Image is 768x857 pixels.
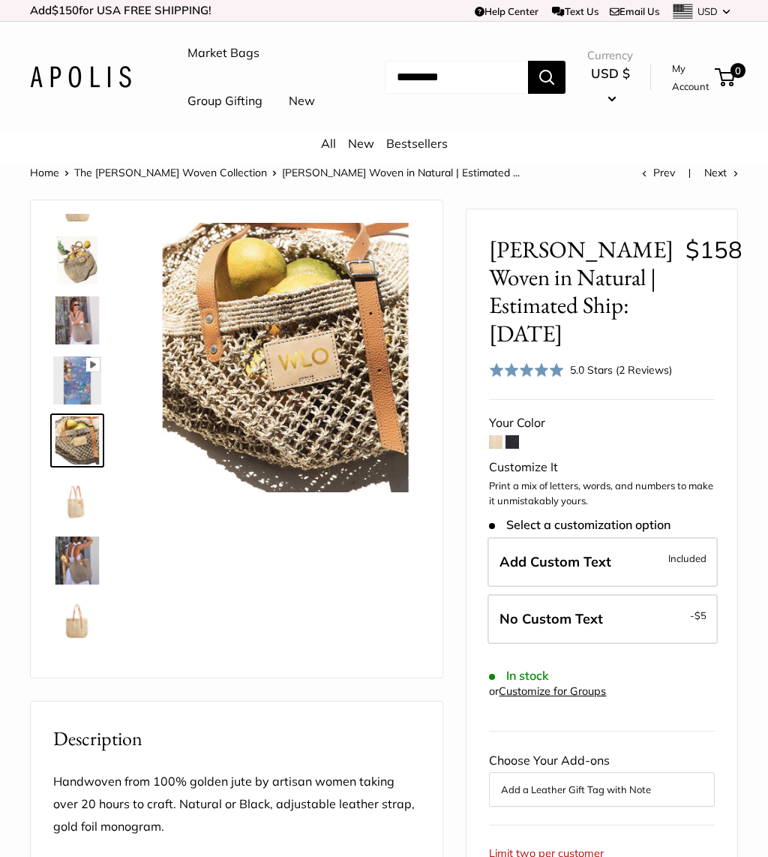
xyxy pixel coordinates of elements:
[53,724,420,753] h2: Description
[30,163,520,182] nav: Breadcrumb
[489,456,715,479] div: Customize It
[30,66,131,88] img: Apolis
[50,534,104,588] a: Mercado Woven in Natural | Estimated Ship: Oct. 19th
[501,780,703,798] button: Add a Leather Gift Tag with Note
[50,474,104,528] a: Mercado Woven in Natural | Estimated Ship: Oct. 19th
[53,537,101,585] img: Mercado Woven in Natural | Estimated Ship: Oct. 19th
[672,59,709,96] a: My Account
[50,233,104,287] a: Mercado Woven in Natural | Estimated Ship: Oct. 19th
[668,550,706,568] span: Included
[690,606,706,624] span: -
[487,594,718,644] label: Leave Blank
[570,362,672,378] div: 5.0 Stars (2 Reviews)
[53,771,420,838] p: Handwoven from 100% golden jute by artisan women taking over 20 hours to craft. Natural or Black,...
[386,136,448,151] a: Bestsellers
[50,594,104,648] a: Mercado Woven in Natural | Estimated Ship: Oct. 19th
[489,681,606,702] div: or
[30,166,59,179] a: Home
[499,554,611,571] span: Add Custom Text
[489,236,673,347] span: [PERSON_NAME] Woven in Natural | Estimated Ship: [DATE]
[50,413,104,468] a: Mercado Woven in Natural | Estimated Ship: Oct. 19th
[489,669,548,683] span: In stock
[587,45,633,66] span: Currency
[53,296,101,344] img: Mercado Woven in Natural | Estimated Ship: Oct. 19th
[587,62,633,110] button: USD $
[50,353,104,407] a: Mercado Woven in Natural | Estimated Ship: Oct. 19th
[53,236,101,284] img: Mercado Woven in Natural | Estimated Ship: Oct. 19th
[730,63,745,78] span: 0
[475,5,538,17] a: Help Center
[53,597,101,645] img: Mercado Woven in Natural | Estimated Ship: Oct. 19th
[685,235,742,264] span: $158
[50,654,104,708] a: Mercado Woven in Natural | Estimated Ship: Oct. 19th
[282,166,520,179] span: [PERSON_NAME] Woven in Natural | Estimated ...
[704,166,738,179] a: Next
[694,609,706,621] span: $5
[499,610,603,627] span: No Custom Text
[151,223,420,492] img: Mercado Woven in Natural | Estimated Ship: Oct. 19th
[610,5,659,17] a: Email Us
[385,61,528,94] input: Search...
[53,657,101,705] img: Mercado Woven in Natural | Estimated Ship: Oct. 19th
[552,5,598,17] a: Text Us
[489,479,715,508] p: Print a mix of letters, words, and numbers to make it unmistakably yours.
[321,136,336,151] a: All
[74,166,267,179] a: The [PERSON_NAME] Woven Collection
[642,166,675,179] a: Prev
[53,477,101,525] img: Mercado Woven in Natural | Estimated Ship: Oct. 19th
[489,412,715,435] div: Your Color
[489,518,670,532] span: Select a customization option
[289,90,315,113] a: New
[716,68,735,86] a: 0
[489,359,672,380] div: 5.0 Stars (2 Reviews)
[53,416,101,465] img: Mercado Woven in Natural | Estimated Ship: Oct. 19th
[591,65,630,81] span: USD $
[528,61,565,94] button: Search
[499,684,606,698] a: Customize for Groups
[52,3,79,17] span: $150
[187,90,262,113] a: Group Gifting
[348,136,374,151] a: New
[487,538,718,588] label: Add Custom Text
[187,42,259,65] a: Market Bags
[489,750,715,807] div: Choose Your Add-ons
[50,293,104,347] a: Mercado Woven in Natural | Estimated Ship: Oct. 19th
[697,5,718,17] span: USD
[53,356,101,404] img: Mercado Woven in Natural | Estimated Ship: Oct. 19th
